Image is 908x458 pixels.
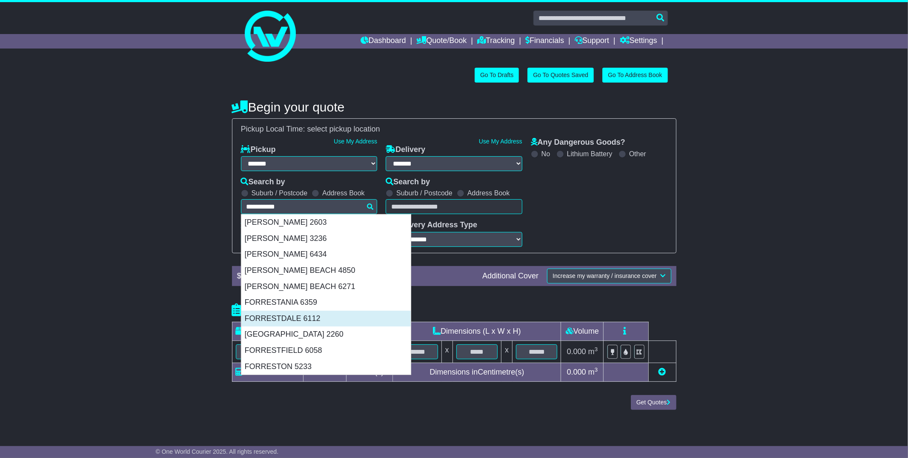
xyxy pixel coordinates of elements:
a: Go To Drafts [475,68,519,83]
h4: Begin your quote [232,100,676,114]
a: Add new item [659,368,666,376]
a: Financials [525,34,564,49]
a: Tracking [477,34,515,49]
label: Delivery Address Type [386,220,477,230]
div: [PERSON_NAME] BEACH 4850 [241,263,411,279]
div: [PERSON_NAME] 2603 [241,215,411,231]
a: Dashboard [361,34,406,49]
a: Use My Address [334,138,377,145]
span: 0.000 [567,368,586,376]
a: Use My Address [479,138,522,145]
label: No [541,150,550,158]
sup: 3 [595,366,598,373]
span: m [588,368,598,376]
label: Address Book [467,189,510,197]
button: Increase my warranty / insurance cover [547,269,671,283]
td: x [501,341,513,363]
a: Support [575,34,609,49]
td: Type [232,322,303,341]
a: Settings [620,34,657,49]
td: Dimensions (L x W x H) [393,322,561,341]
div: Pickup Local Time: [237,125,672,134]
a: Go To Quotes Saved [527,68,594,83]
label: Address Book [322,189,365,197]
label: Delivery [386,145,425,155]
div: Additional Cover [478,272,543,281]
a: Go To Address Book [602,68,667,83]
label: Suburb / Postcode [252,189,308,197]
div: FORRESTANIA 6359 [241,295,411,311]
sup: 3 [595,346,598,352]
td: Total [232,363,303,382]
span: select pickup location [307,125,380,133]
label: Any Dangerous Goods? [531,138,625,147]
div: [PERSON_NAME] BEACH 6271 [241,279,411,295]
label: Pickup [241,145,276,155]
span: 0.000 [567,347,586,356]
div: $ FreightSafe warranty included [233,272,478,281]
td: Volume [561,322,604,341]
div: FORRESTDALE 6112 [241,311,411,327]
button: Get Quotes [631,395,676,410]
label: Other [629,150,646,158]
div: [GEOGRAPHIC_DATA] 2260 [241,326,411,343]
td: Dimensions in Centimetre(s) [393,363,561,382]
label: Search by [386,177,430,187]
label: Suburb / Postcode [396,189,453,197]
div: [PERSON_NAME] 6434 [241,246,411,263]
div: FORRESTFIELD 6058 [241,343,411,359]
span: © One World Courier 2025. All rights reserved. [156,448,279,455]
span: Increase my warranty / insurance cover [553,272,656,279]
h4: Package details | [232,303,339,317]
span: m [588,347,598,356]
label: Search by [241,177,285,187]
label: Lithium Battery [567,150,613,158]
div: [PERSON_NAME] 3236 [241,231,411,247]
td: x [441,341,453,363]
a: Quote/Book [416,34,467,49]
div: FORRESTON 5233 [241,359,411,375]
